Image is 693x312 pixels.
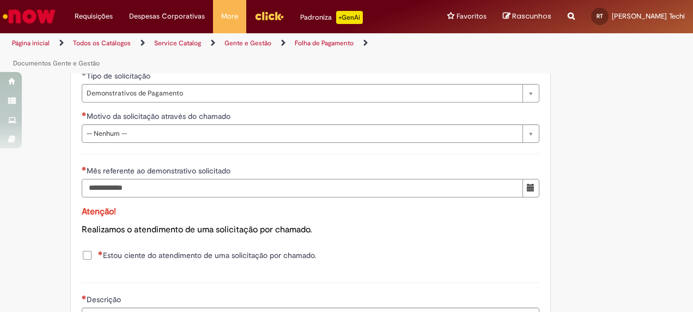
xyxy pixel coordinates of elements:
[87,111,233,121] span: Motivo da solicitação através do chamado
[295,39,354,47] a: Folha de Pagamento
[224,39,271,47] a: Gente e Gestão
[336,11,363,24] p: +GenAi
[1,5,57,27] img: ServiceNow
[87,85,517,102] span: Demonstrativos de Pagamento
[12,39,50,47] a: Página inicial
[98,251,103,255] span: Necessários
[82,295,87,299] span: Necessários
[503,11,551,22] a: Rascunhos
[75,11,113,22] span: Requisições
[300,11,363,24] div: Padroniza
[154,39,201,47] a: Service Catalog
[82,224,312,235] span: Realizamos o atendimento de uma solicitação por chamado.
[82,179,523,197] input: Mês referente ao demonstrativo solicitado
[82,112,87,116] span: Necessários
[457,11,487,22] span: Favoritos
[87,166,233,176] span: Mês referente ao demonstrativo solicitado
[612,11,685,21] span: [PERSON_NAME] Techi
[13,59,100,68] a: Documentos Gente e Gestão
[512,11,551,21] span: Rascunhos
[98,250,316,261] span: Estou ciente do atendimento de uma solicitação por chamado.
[221,11,238,22] span: More
[73,39,131,47] a: Todos os Catálogos
[87,295,123,304] span: Descrição
[87,71,153,81] span: Tipo de solicitação
[8,33,454,74] ul: Trilhas de página
[82,71,87,76] span: Obrigatório Preenchido
[82,206,116,217] span: Atenção!
[522,179,539,197] button: Mostrar calendário para Mês referente ao demonstrativo solicitado
[129,11,205,22] span: Despesas Corporativas
[254,8,284,24] img: click_logo_yellow_360x200.png
[87,125,517,142] span: -- Nenhum --
[597,13,603,20] span: RT
[82,166,87,171] span: Necessários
